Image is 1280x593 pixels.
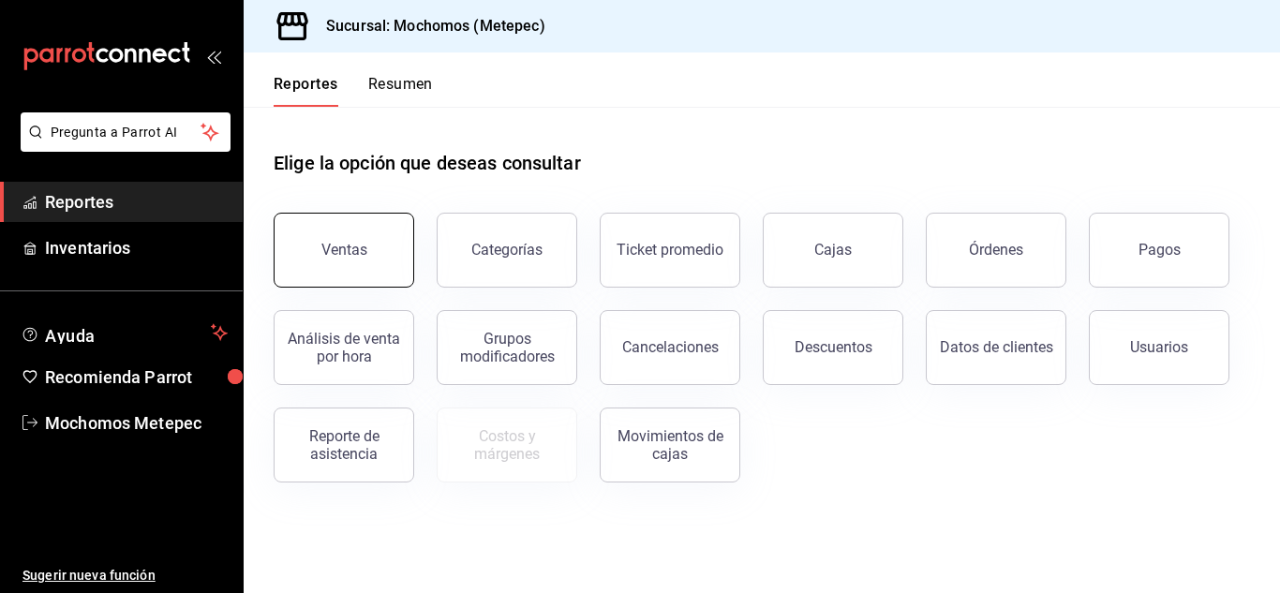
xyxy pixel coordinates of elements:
[286,427,402,463] div: Reporte de asistencia
[940,338,1053,356] div: Datos de clientes
[13,136,231,156] a: Pregunta a Parrot AI
[612,427,728,463] div: Movimientos de cajas
[51,123,201,142] span: Pregunta a Parrot AI
[274,75,433,107] div: navigation tabs
[622,338,719,356] div: Cancelaciones
[274,149,581,177] h1: Elige la opción que deseas consultar
[274,310,414,385] button: Análisis de venta por hora
[206,49,221,64] button: open_drawer_menu
[1089,310,1229,385] button: Usuarios
[449,427,565,463] div: Costos y márgenes
[437,213,577,288] button: Categorías
[926,213,1066,288] button: Órdenes
[274,213,414,288] button: Ventas
[763,213,903,288] a: Cajas
[274,75,338,107] button: Reportes
[617,241,723,259] div: Ticket promedio
[286,330,402,365] div: Análisis de venta por hora
[600,408,740,482] button: Movimientos de cajas
[600,310,740,385] button: Cancelaciones
[600,213,740,288] button: Ticket promedio
[437,310,577,385] button: Grupos modificadores
[471,241,543,259] div: Categorías
[45,410,228,436] span: Mochomos Metepec
[45,235,228,260] span: Inventarios
[814,239,853,261] div: Cajas
[437,408,577,482] button: Contrata inventarios para ver este reporte
[1139,241,1181,259] div: Pagos
[321,241,367,259] div: Ventas
[45,321,203,344] span: Ayuda
[926,310,1066,385] button: Datos de clientes
[1130,338,1188,356] div: Usuarios
[1089,213,1229,288] button: Pagos
[969,241,1023,259] div: Órdenes
[311,15,545,37] h3: Sucursal: Mochomos (Metepec)
[763,310,903,385] button: Descuentos
[795,338,872,356] div: Descuentos
[22,566,228,586] span: Sugerir nueva función
[274,408,414,482] button: Reporte de asistencia
[449,330,565,365] div: Grupos modificadores
[45,189,228,215] span: Reportes
[21,112,231,152] button: Pregunta a Parrot AI
[368,75,433,107] button: Resumen
[45,364,228,390] span: Recomienda Parrot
